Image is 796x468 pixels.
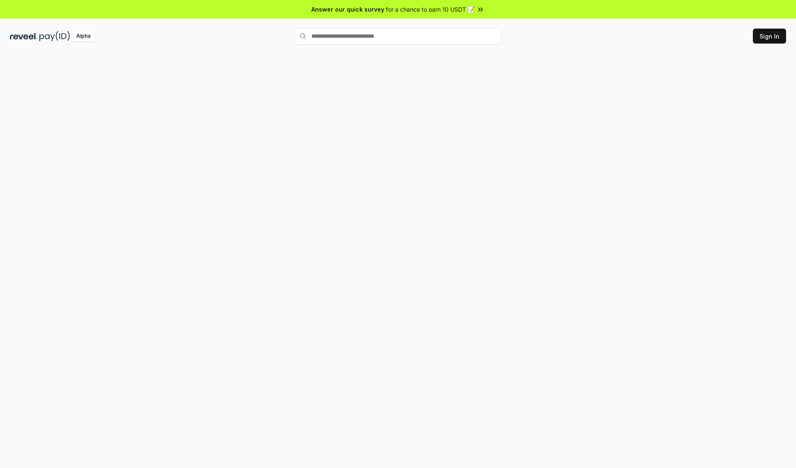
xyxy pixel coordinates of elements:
span: Answer our quick survey [311,5,384,14]
img: reveel_dark [10,31,38,41]
div: Alpha [72,31,95,41]
span: for a chance to earn 10 USDT 📝 [386,5,475,14]
img: pay_id [39,31,70,41]
button: Sign In [753,29,786,44]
